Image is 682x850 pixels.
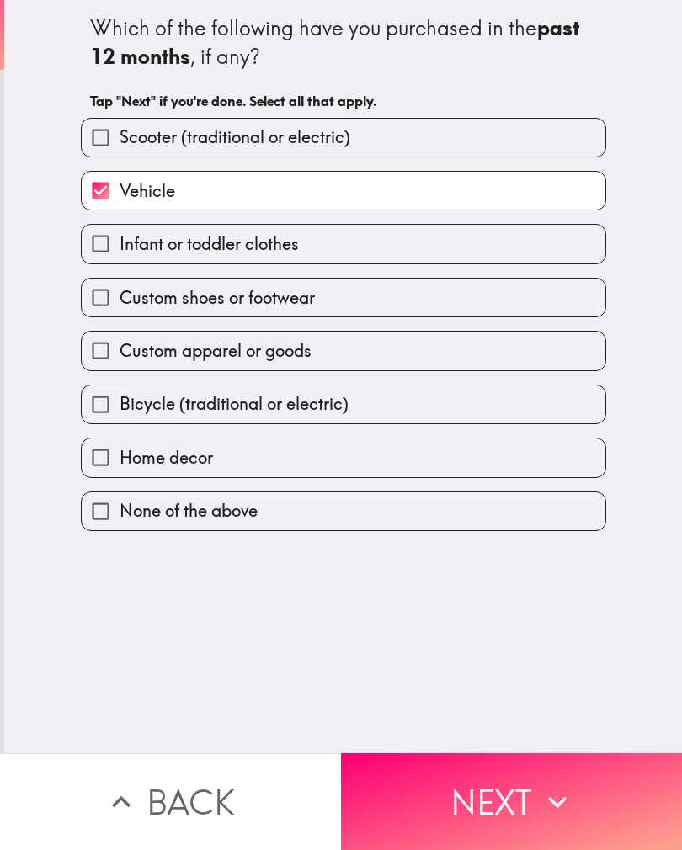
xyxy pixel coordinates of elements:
div: Which of the following have you purchased in the , if any? [90,14,597,71]
span: Scooter (traditional or electric) [120,125,350,149]
span: Infant or toddler clothes [120,232,299,256]
button: Scooter (traditional or electric) [82,119,605,157]
span: Bicycle (traditional or electric) [120,392,349,416]
button: Custom apparel or goods [82,332,605,369]
span: Home decor [120,446,213,470]
span: Vehicle [120,179,175,203]
b: past 12 months [90,15,584,69]
span: None of the above [120,499,258,523]
button: Custom shoes or footwear [82,279,605,316]
button: Home decor [82,438,605,476]
button: Bicycle (traditional or electric) [82,385,605,423]
h6: Tap "Next" if you're done. Select all that apply. [90,92,597,110]
span: Custom shoes or footwear [120,286,315,310]
button: None of the above [82,492,605,530]
button: Next [341,753,682,850]
button: Vehicle [82,172,605,210]
span: Custom apparel or goods [120,339,312,363]
button: Infant or toddler clothes [82,225,605,263]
